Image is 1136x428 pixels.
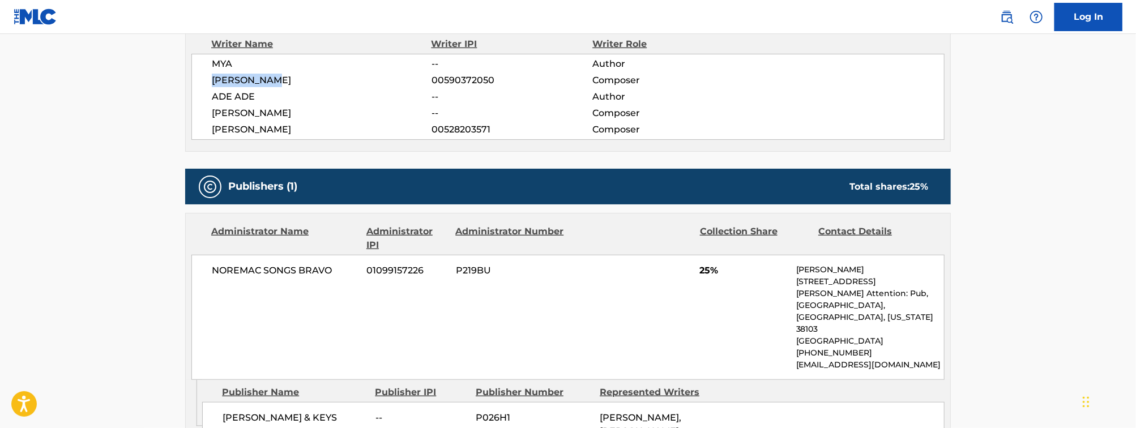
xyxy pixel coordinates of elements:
div: Writer IPI [432,37,593,51]
span: MYA [212,57,432,71]
span: 25 % [909,181,928,192]
span: P026H1 [476,411,591,425]
span: Author [592,90,739,104]
span: -- [432,106,592,120]
div: Contact Details [818,225,928,252]
div: Drag [1083,385,1090,419]
div: Publisher IPI [375,386,467,399]
span: P219BU [456,264,566,277]
p: [EMAIL_ADDRESS][DOMAIN_NAME] [796,359,944,371]
span: [PERSON_NAME] [212,106,432,120]
span: 00528203571 [432,123,592,136]
div: Writer Role [592,37,739,51]
span: NOREMAC SONGS BRAVO [212,264,358,277]
span: -- [432,57,592,71]
a: Log In [1054,3,1122,31]
p: [GEOGRAPHIC_DATA], [GEOGRAPHIC_DATA], [US_STATE] 38103 [796,299,944,335]
div: Total shares: [849,180,928,194]
div: Represented Writers [600,386,715,399]
img: search [1000,10,1014,24]
span: Composer [592,106,739,120]
span: -- [375,411,467,425]
div: Administrator Number [455,225,565,252]
span: 00590372050 [432,74,592,87]
img: MLC Logo [14,8,57,25]
div: Administrator Name [211,225,358,252]
img: Publishers [203,180,217,194]
iframe: Chat Widget [1079,374,1136,428]
p: [GEOGRAPHIC_DATA] [796,335,944,347]
div: Publisher Number [476,386,591,399]
span: [PERSON_NAME] [212,74,432,87]
div: Collection Share [700,225,810,252]
a: Public Search [996,6,1018,28]
span: 01099157226 [367,264,447,277]
h5: Publishers (1) [228,180,297,193]
span: [PERSON_NAME] [212,123,432,136]
div: Administrator IPI [366,225,447,252]
span: [PERSON_NAME] & KEYS [223,411,367,425]
p: [PERSON_NAME] [796,264,944,276]
img: help [1030,10,1043,24]
span: Composer [592,123,739,136]
p: [STREET_ADDRESS][PERSON_NAME] Attention: Pub, [796,276,944,299]
div: Publisher Name [222,386,366,399]
span: ADE ADE [212,90,432,104]
div: Writer Name [211,37,432,51]
span: 25% [700,264,788,277]
span: Composer [592,74,739,87]
div: Help [1025,6,1048,28]
span: Author [592,57,739,71]
p: [PHONE_NUMBER] [796,347,944,359]
span: -- [432,90,592,104]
